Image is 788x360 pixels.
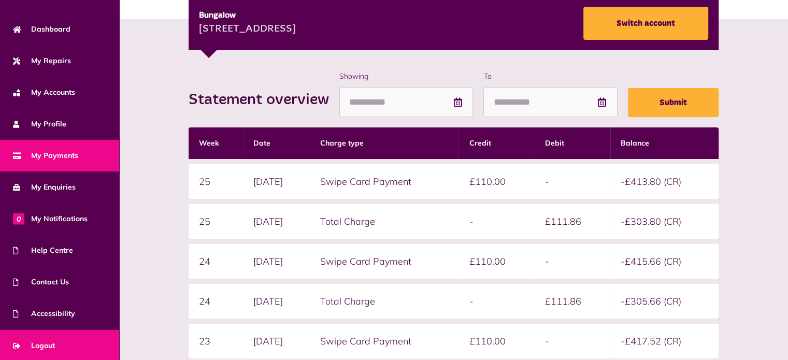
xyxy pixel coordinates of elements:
[339,71,473,82] label: Showing
[13,150,78,161] span: My Payments
[189,164,243,199] td: 25
[459,164,534,199] td: £110.00
[13,213,24,224] span: 0
[610,204,719,239] td: -£303.80 (CR)
[310,127,459,159] th: Charge type
[13,55,71,66] span: My Repairs
[310,284,459,319] td: Total Charge
[189,204,243,239] td: 25
[243,127,310,159] th: Date
[13,119,66,129] span: My Profile
[243,244,310,279] td: [DATE]
[310,204,459,239] td: Total Charge
[189,127,243,159] th: Week
[13,245,73,256] span: Help Centre
[310,244,459,279] td: Swipe Card Payment
[610,324,719,358] td: -£417.52 (CR)
[483,71,617,82] label: To
[13,308,75,319] span: Accessibility
[13,24,70,35] span: Dashboard
[243,284,310,319] td: [DATE]
[189,324,243,358] td: 23
[610,127,719,159] th: Balance
[610,164,719,199] td: -£413.80 (CR)
[199,9,296,22] div: Bungalow
[13,340,55,351] span: Logout
[535,204,610,239] td: £111.86
[243,204,310,239] td: [DATE]
[459,127,534,159] th: Credit
[628,88,719,117] button: Submit
[13,87,75,98] span: My Accounts
[189,284,243,319] td: 24
[459,324,534,358] td: £110.00
[13,277,69,287] span: Contact Us
[535,164,610,199] td: -
[243,324,310,358] td: [DATE]
[583,7,708,40] a: Switch account
[459,284,534,319] td: -
[535,284,610,319] td: £111.86
[310,324,459,358] td: Swipe Card Payment
[459,204,534,239] td: -
[535,324,610,358] td: -
[189,244,243,279] td: 24
[189,91,339,109] h2: Statement overview
[13,182,76,193] span: My Enquiries
[610,284,719,319] td: -£305.66 (CR)
[459,244,534,279] td: £110.00
[199,22,296,37] div: [STREET_ADDRESS]
[13,213,88,224] span: My Notifications
[243,164,310,199] td: [DATE]
[310,164,459,199] td: Swipe Card Payment
[610,244,719,279] td: -£415.66 (CR)
[535,244,610,279] td: -
[535,127,610,159] th: Debit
